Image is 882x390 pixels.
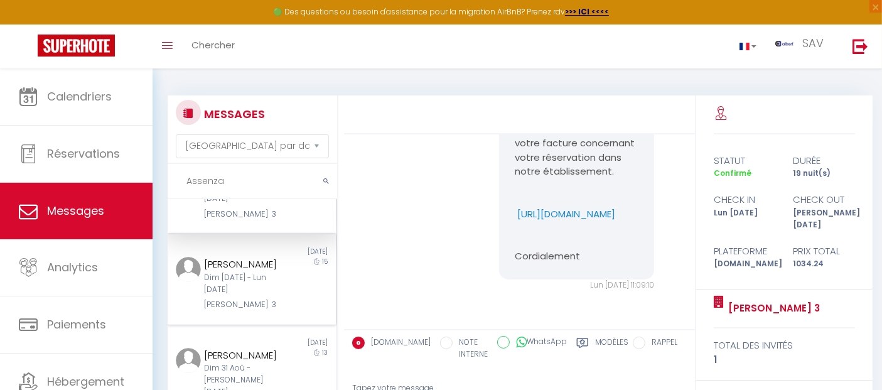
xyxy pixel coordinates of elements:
div: Plateforme [706,244,784,259]
div: statut [706,153,784,168]
div: [PERSON_NAME] 3 [204,208,286,220]
div: [DOMAIN_NAME] [706,258,784,270]
span: Analytics [47,259,98,275]
a: [PERSON_NAME] 3 [724,301,820,316]
p: Nous vous transmettons votre facture concernant votre réservation dans notre établissement. [515,122,638,179]
img: logout [852,38,868,54]
a: ... SAV [766,24,839,68]
a: [URL][DOMAIN_NAME] [517,207,615,220]
label: WhatsApp [510,336,567,350]
a: >>> ICI <<<< [565,6,609,17]
div: check in [706,192,784,207]
div: 1 [714,352,855,367]
div: durée [785,153,863,168]
span: Hébergement [47,374,124,389]
div: Lun [DATE] 11:09:10 [499,279,654,291]
span: Réservations [47,146,120,161]
span: 13 [322,348,328,357]
p: Cordialement [515,249,638,264]
div: check out [785,192,863,207]
label: NOTE INTERNE [453,337,488,360]
img: ... [176,348,201,373]
span: Chercher [191,38,235,51]
div: Prix total [785,244,863,259]
div: Dim [DATE] - Lun [DATE] [204,272,286,296]
div: [PERSON_NAME] [204,257,286,272]
span: Messages [47,203,104,219]
span: 15 [322,257,328,266]
input: Rechercher un mot clé [168,164,337,199]
img: ... [775,41,794,46]
img: ... [176,257,201,282]
div: [DATE] [252,247,336,257]
img: Super Booking [38,35,115,57]
h3: MESSAGES [201,100,265,128]
label: Modèles [595,337,628,362]
div: 1034.24 [785,258,863,270]
a: Chercher [182,24,244,68]
span: SAV [802,35,824,51]
div: 19 nuit(s) [785,168,863,180]
div: [PERSON_NAME] [DATE] [785,207,863,231]
span: Confirmé [714,168,751,178]
span: Paiements [47,317,106,332]
label: RAPPEL [645,337,677,350]
div: [DATE] [252,338,336,348]
div: total des invités [714,338,855,353]
div: [PERSON_NAME] 3 [204,298,286,311]
span: Calendriers [47,89,112,104]
div: Lun [DATE] [706,207,784,231]
label: [DOMAIN_NAME] [365,337,431,350]
div: [PERSON_NAME] [204,348,286,363]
